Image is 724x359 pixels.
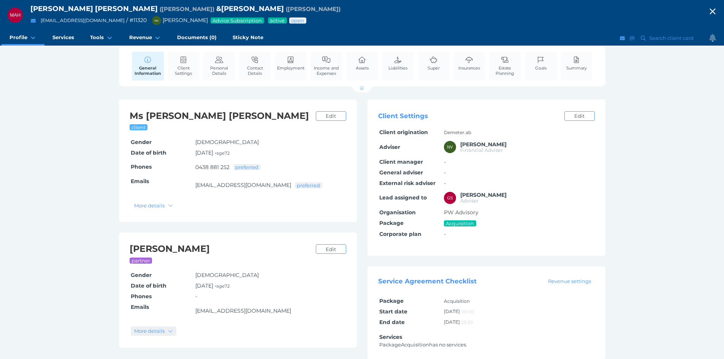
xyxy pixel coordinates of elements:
span: Client Settings [378,112,428,120]
span: & [PERSON_NAME] [216,4,284,13]
td: Demeter.ab [443,127,595,138]
span: Estate Planning [491,65,519,76]
td: [DATE] [443,307,595,317]
span: MAH [10,13,21,18]
span: Advice status: Review not yet booked in [291,17,305,24]
span: - [195,293,197,300]
span: [DATE] • [195,149,230,156]
span: More details [131,202,166,209]
button: Search client card [637,33,697,43]
a: Estate Planning [489,52,521,80]
span: [DEMOGRAPHIC_DATA] [195,272,259,278]
a: [EMAIL_ADDRESS][DOMAIN_NAME] [41,17,125,23]
div: Nancy Vos [152,16,161,25]
span: - [444,180,446,187]
span: External risk adviser [379,180,436,187]
span: - [444,169,446,176]
span: Adviser [379,144,400,150]
span: - [444,231,446,237]
a: Edit [316,111,346,121]
span: Profile [10,34,27,41]
span: client [131,124,146,130]
span: Revenue [129,34,152,41]
span: Gender [131,272,152,278]
td: [DATE] [443,317,595,328]
span: More details [131,328,166,334]
span: Goals [535,65,547,71]
h2: Ms [PERSON_NAME] [PERSON_NAME] [130,110,312,122]
span: Geraldine Scott [460,191,507,198]
span: Adviser [460,198,478,204]
span: Services [379,334,402,340]
h2: [PERSON_NAME] [130,243,312,255]
span: Summary [566,65,587,71]
span: Emails [131,178,149,185]
div: Nancy Vos [444,141,456,153]
span: PW Advisory [444,209,478,216]
a: Documents (0) [169,30,225,46]
a: Income and Expenses [311,52,342,80]
span: [PERSON_NAME] [148,17,208,24]
span: End date [379,319,405,326]
span: Lead assigned to [379,194,427,201]
td: Acquisition [443,296,595,307]
span: NV [154,19,158,22]
div: Geraldine Scott [444,192,456,204]
span: Service package status: Active service agreement in place [269,17,285,24]
button: More details [131,201,177,210]
small: age 72 [216,150,230,156]
span: Preferred name [160,5,214,13]
span: partner [131,258,151,264]
span: Package [379,297,404,304]
span: Phones [131,293,152,300]
span: Tools [90,34,104,41]
span: Date of birth [131,149,166,156]
span: Super [428,65,440,71]
a: Client Settings [168,52,200,80]
a: Edit [564,111,595,121]
button: More details [131,326,177,336]
a: Edit [316,244,346,254]
span: Preferred name [286,5,341,13]
a: Insurances [456,52,482,75]
span: 23:59 [461,319,473,325]
span: Emails [131,304,149,310]
a: [EMAIL_ADDRESS][DOMAIN_NAME] [195,307,291,314]
span: Personal Details [205,65,233,76]
span: GS [447,196,453,200]
span: Package [379,220,404,226]
span: Gender [131,139,152,145]
span: Income and Expenses [312,65,341,76]
span: 00:00 [461,309,474,315]
span: [PERSON_NAME] [PERSON_NAME] [30,4,158,13]
a: Revenue [121,30,169,46]
a: Personal Details [203,52,235,80]
span: Search client card [648,35,697,41]
span: Client manager [379,158,423,165]
span: Edit [322,246,339,252]
span: Employment [277,65,304,71]
button: Email [619,33,626,43]
span: Services [52,34,74,41]
span: NV [447,145,453,149]
span: Acquisition [445,220,475,226]
span: Client origination [379,129,428,136]
span: - [444,158,446,165]
span: Edit [322,113,339,119]
a: Revenue settings [544,277,594,285]
span: Date of birth [131,282,166,289]
a: Contact Details [239,52,271,80]
div: Margaret Anne Hutchinson [8,8,23,23]
span: Phones [131,163,152,170]
a: Liabilities [387,52,409,75]
a: Super [426,52,442,75]
span: Liabilities [388,65,407,71]
span: Sticky Note [233,34,263,41]
span: Corporate plan [379,231,421,237]
a: 0438 881 252 [195,164,230,171]
span: General adviser [379,169,423,176]
span: General Information [134,65,162,76]
a: [EMAIL_ADDRESS][DOMAIN_NAME] [195,182,291,188]
span: Start date [379,308,407,315]
button: Email [29,16,38,25]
